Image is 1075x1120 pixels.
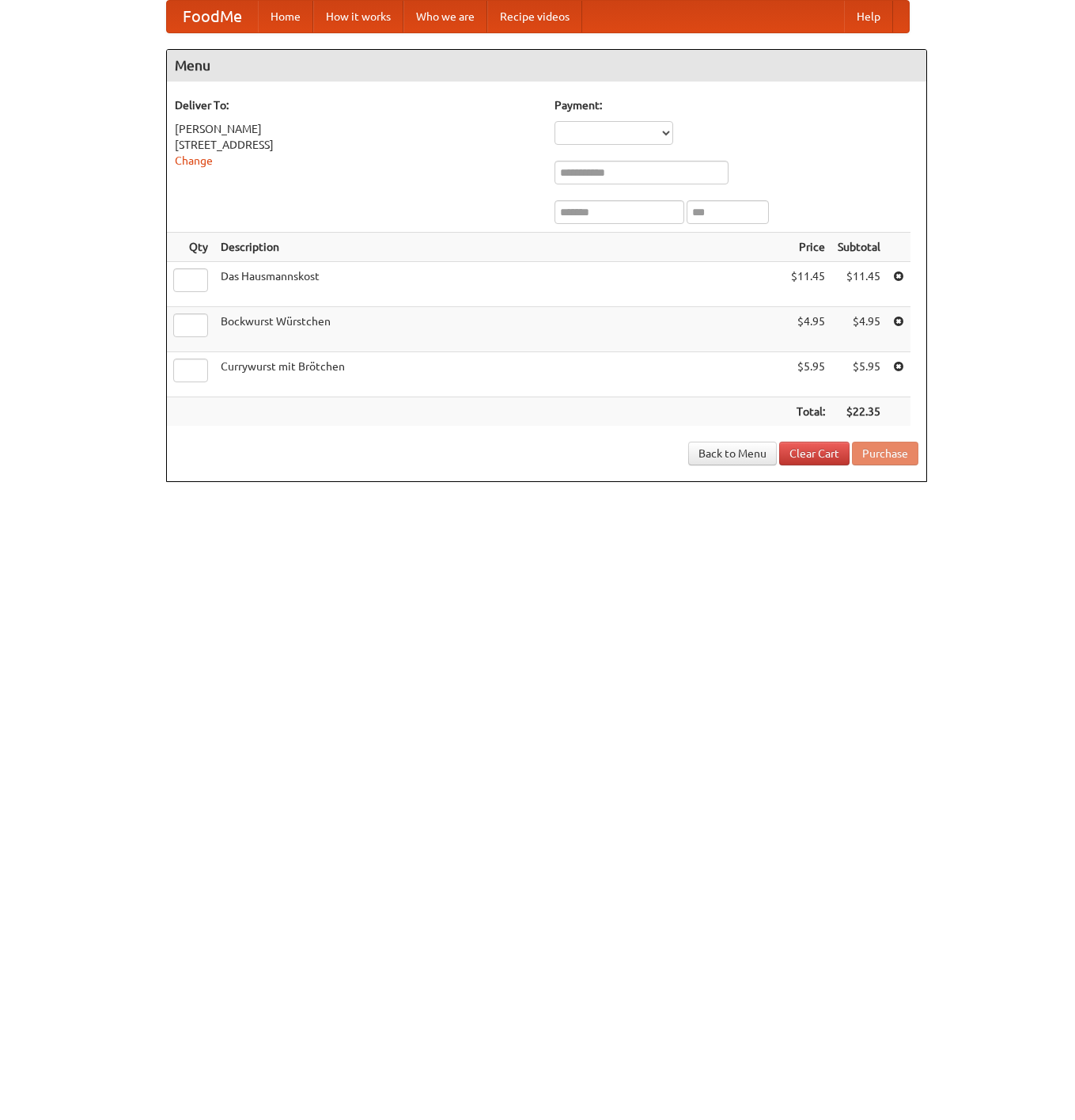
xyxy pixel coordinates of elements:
[214,233,785,262] th: Description
[487,1,582,32] a: Recipe videos
[831,262,887,307] td: $11.45
[785,397,831,427] th: Total:
[688,442,777,465] a: Back to Menu
[785,352,831,397] td: $5.95
[167,1,258,32] a: FoodMe
[779,442,850,465] a: Clear Cart
[167,233,214,262] th: Qty
[403,1,487,32] a: Who we are
[831,307,887,352] td: $4.95
[214,352,785,397] td: Currywurst mit Brötchen
[258,1,313,32] a: Home
[555,97,918,113] h5: Payment:
[175,97,539,113] h5: Deliver To:
[831,352,887,397] td: $5.95
[785,233,831,262] th: Price
[852,442,918,465] button: Purchase
[214,307,785,352] td: Bockwurst Würstchen
[313,1,403,32] a: How it works
[167,50,926,82] h4: Menu
[831,233,887,262] th: Subtotal
[175,121,539,137] div: [PERSON_NAME]
[214,262,785,307] td: Das Hausmannskost
[831,397,887,427] th: $22.35
[785,307,831,352] td: $4.95
[785,262,831,307] td: $11.45
[844,1,893,32] a: Help
[175,154,213,167] a: Change
[175,137,539,153] div: [STREET_ADDRESS]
